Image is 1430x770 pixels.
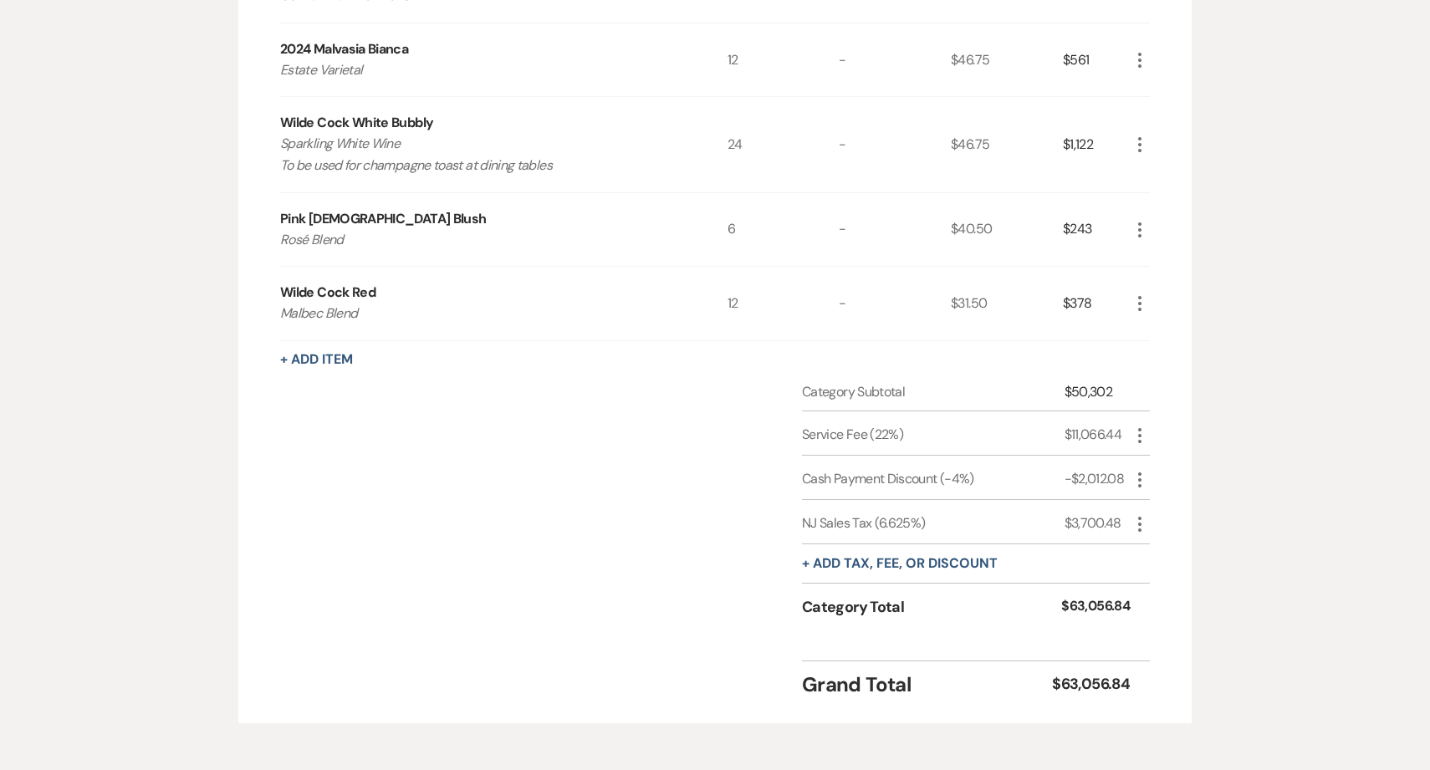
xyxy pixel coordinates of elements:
[839,23,951,97] div: -
[802,596,1061,619] div: Category Total
[802,425,1065,445] div: Service Fee (22%)
[802,382,1065,402] div: Category Subtotal
[280,303,682,324] p: Malbec Blend
[802,670,1052,700] div: Grand Total
[1065,382,1130,402] div: $50,302
[280,133,682,176] p: Sparkling White Wine To be used for champagne toast at dining tables
[280,283,375,303] div: Wilde Cock Red
[802,513,1065,533] div: NJ Sales Tax (6.625%)
[1065,513,1130,533] div: $3,700.48
[728,267,840,340] div: 12
[1063,193,1130,267] div: $243
[951,267,1063,340] div: $31.50
[1061,596,1130,619] div: $63,056.84
[1065,469,1130,489] div: -$2,012.08
[280,229,682,251] p: Rosé Blend
[802,557,998,570] button: + Add tax, fee, or discount
[1052,673,1130,696] div: $63,056.84
[280,113,433,133] div: Wilde Cock White Bubbly
[1065,425,1130,445] div: $11,066.44
[839,97,951,191] div: -
[951,193,1063,267] div: $40.50
[839,267,951,340] div: -
[280,209,486,229] div: Pink [DEMOGRAPHIC_DATA] Blush
[280,353,353,366] button: + Add Item
[1063,97,1130,191] div: $1,122
[802,469,1065,489] div: Cash Payment Discount (-4%)
[280,59,682,81] p: Estate Varietal
[728,97,840,191] div: 24
[280,39,408,59] div: 2024 Malvasia Bianca
[1063,267,1130,340] div: $378
[951,23,1063,97] div: $46.75
[1063,23,1130,97] div: $561
[728,23,840,97] div: 12
[728,193,840,267] div: 6
[951,97,1063,191] div: $46.75
[839,193,951,267] div: -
